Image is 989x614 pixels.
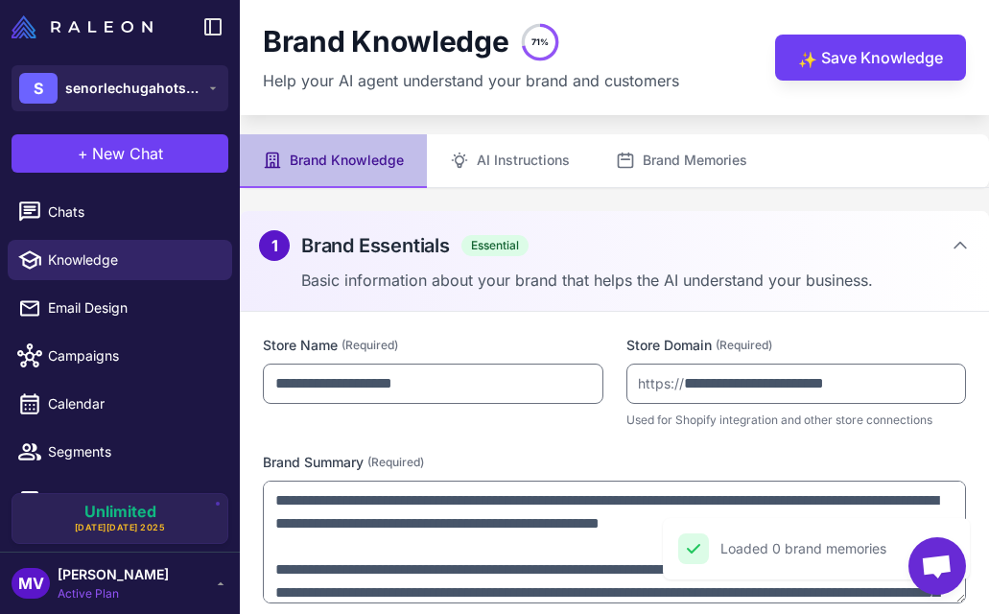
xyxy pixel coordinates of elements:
span: Unlimited [84,504,156,519]
p: Help your AI agent understand your brand and customers [263,69,679,92]
p: Basic information about your brand that helps the AI understand your business. [301,269,970,292]
span: Knowledge [48,249,217,271]
button: Brand Knowledge [240,134,427,188]
span: (Required) [716,337,772,354]
div: 1 [259,230,290,261]
label: Store Name [263,335,603,356]
span: New Chat [92,142,163,165]
text: 71% [531,36,549,47]
a: Campaigns [8,336,232,376]
button: Brand Memories [593,134,770,188]
span: (Required) [367,454,424,471]
p: Used for Shopify integration and other store connections [626,412,967,429]
button: +New Chat [12,134,228,173]
a: Knowledge [8,240,232,280]
span: ✨ [798,48,813,63]
div: Loaded 0 brand memories [720,538,886,559]
button: Close [930,533,960,564]
span: [DATE][DATE] 2025 [75,521,166,534]
img: Raleon Logo [12,15,153,38]
span: Calendar [48,393,217,414]
a: Calendar [8,384,232,424]
span: + [78,142,88,165]
span: [PERSON_NAME] [58,564,169,585]
button: AI Instructions [427,134,593,188]
label: Store Domain [626,335,967,356]
div: Open chat [908,537,966,595]
h1: Brand Knowledge [263,24,509,60]
span: Email Design [48,297,217,319]
span: Active Plan [58,585,169,602]
a: Raleon Logo [12,15,160,38]
div: S [19,73,58,104]
label: Brand Summary [263,452,966,473]
a: Chats [8,192,232,232]
span: Segments [48,441,217,462]
div: MV [12,568,50,599]
h2: Brand Essentials [301,231,450,260]
span: Campaigns [48,345,217,366]
span: Analytics [48,489,217,510]
span: Essential [461,235,529,256]
a: Segments [8,432,232,472]
button: ✨Save Knowledge [775,35,966,81]
button: Ssenorlechugahotsauce [12,65,228,111]
a: Analytics [8,480,232,520]
span: Chats [48,201,217,223]
a: Email Design [8,288,232,328]
span: (Required) [341,337,398,354]
span: senorlechugahotsauce [65,78,200,99]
